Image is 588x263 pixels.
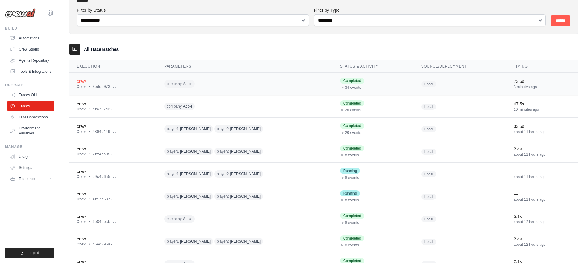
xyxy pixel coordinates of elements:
span: [PERSON_NAME] [180,171,211,176]
div: crew [77,168,149,175]
span: [PERSON_NAME] [230,171,261,176]
tr: View details for crew execution [69,185,578,208]
div: about 11 hours ago [514,197,570,202]
span: Completed [340,78,364,84]
span: company [167,216,182,221]
div: Crew • 4f17a687-... [77,197,149,202]
span: player1 [167,239,179,244]
a: Automations [7,33,54,43]
div: Manage [5,144,54,149]
span: [PERSON_NAME] [230,239,261,244]
div: crew [77,78,149,84]
div: about 12 hours ago [514,242,570,247]
span: Local [421,149,436,155]
span: company [167,104,182,109]
tr: View details for crew execution [69,95,578,118]
a: Tools & Integrations [7,67,54,76]
div: company: Apple [164,214,283,224]
div: about 11 hours ago [514,175,570,179]
span: Local [421,126,436,132]
div: 47.5s [514,101,570,107]
span: Completed [340,213,364,219]
div: about 12 hours ago [514,220,570,224]
div: player1: Lionel Messi, player2: Cristiano Ronaldo [164,169,283,179]
div: Operate [5,83,54,88]
div: Crew • b5ed096a-... [77,242,149,247]
div: about 11 hours ago [514,129,570,134]
span: Local [421,104,436,110]
span: player2 [217,149,229,154]
span: player1 [167,171,179,176]
div: company: Apple [164,102,283,111]
div: crew [77,146,149,152]
a: Usage [7,152,54,162]
span: player2 [217,171,229,176]
div: player1: Lionel Messi, player2: Cristiano Ronaldo [164,237,283,246]
div: player1: Lionel Messi, player2: Cristiano Ronaldo [164,147,283,156]
div: crew [77,236,149,242]
span: player2 [217,239,229,244]
div: crew [77,123,149,129]
div: Crew • 6e84ebcb-... [77,220,149,224]
a: Environment Variables [7,123,54,138]
th: Status & Activity [333,60,414,73]
span: player2 [217,126,229,131]
span: Local [421,194,436,200]
span: Apple [183,216,193,221]
th: Parameters [157,60,333,73]
div: Crew • 7ff4fa05-... [77,152,149,157]
span: player1 [167,194,179,199]
span: [PERSON_NAME] [230,194,261,199]
span: player1 [167,149,179,154]
span: Completed [340,123,364,129]
div: Crew • c9c4a6a5-... [77,175,149,179]
a: Settings [7,163,54,173]
div: 33.5s [514,123,570,129]
div: crew [77,213,149,220]
tr: View details for crew execution [69,230,578,253]
span: Completed [340,235,364,241]
div: 3 minutes ago [514,84,570,89]
span: [PERSON_NAME] [180,126,211,131]
a: Agents Repository [7,55,54,65]
span: Local [421,81,436,87]
div: crew [77,101,149,107]
div: 73.6s [514,78,570,84]
div: 5.1s [514,213,570,220]
span: Local [421,239,436,245]
div: about 11 hours ago [514,152,570,157]
div: Crew • 3bdce073-... [77,84,149,89]
div: 2.4s [514,146,570,152]
span: [PERSON_NAME] [230,149,261,154]
div: 2.4s [514,236,570,242]
span: 34 events [345,85,361,90]
tr: View details for crew execution [69,140,578,163]
label: Filter by Type [314,7,546,13]
button: Resources [7,174,54,184]
span: Running [340,168,360,174]
h3: All Trace Batches [84,46,119,52]
img: Logo [5,8,36,18]
span: 8 events [345,175,359,180]
th: Source/Deployment [414,60,506,73]
span: Logout [27,250,39,255]
a: Traces [7,101,54,111]
div: player1: Lionel Messi, player2: Cristiano Ronaldo [164,124,283,134]
a: Traces Old [7,90,54,100]
span: Apple [183,81,193,86]
label: Filter by Status [77,7,309,13]
span: Local [421,216,436,222]
span: [PERSON_NAME] [180,239,211,244]
span: 8 events [345,220,359,225]
div: company: Apple [164,79,283,89]
span: 20 events [345,130,361,135]
th: Execution [69,60,157,73]
span: [PERSON_NAME] [180,194,211,199]
span: Completed [340,145,364,151]
div: Crew • bfa797c3-... [77,107,149,112]
span: company [167,81,182,86]
span: 8 events [345,153,359,158]
span: player1 [167,126,179,131]
span: Running [340,190,360,196]
th: Timing [506,60,578,73]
